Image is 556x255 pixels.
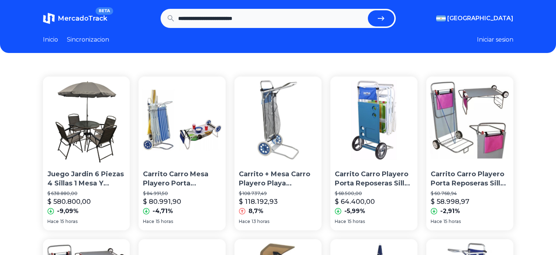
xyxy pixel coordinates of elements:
[153,207,173,216] p: -4,71%
[431,196,469,207] p: $ 58.998,97
[43,77,130,230] a: Juego Jardin 6 Piezas 4 Sillas 1 Mesa Y Sombrilla Juego Jardin 6 Piezas 4 Sillas 1 Mesa Y Sombril...
[43,35,58,44] a: Inicio
[330,77,417,164] img: Carrito Carro Playero Porta Reposeras Sillas Sombrilla Mesa!
[96,7,113,15] span: BETA
[344,207,365,216] p: -5,99%
[47,219,59,224] span: Hace
[447,14,513,23] span: [GEOGRAPHIC_DATA]
[239,191,317,196] p: $ 108.737,49
[43,13,55,24] img: MercadoTrack
[426,77,513,164] img: Carrito Carro Playero Porta Reposeras Sillas Sombrillas Mesa
[47,196,91,207] p: $ 580.800,00
[431,170,509,188] p: Carrito Carro Playero Porta Reposeras Sillas Sombrillas Mesa
[239,170,317,188] p: Carrito + Mesa Carro Playero Playa Reposera [GEOGRAPHIC_DATA] Sombrilla
[143,196,181,207] p: $ 80.991,90
[477,35,513,44] button: Iniciar sesion
[43,77,130,164] img: Juego Jardin 6 Piezas 4 Sillas 1 Mesa Y Sombrilla
[335,196,375,207] p: $ 64.400,00
[143,191,221,196] p: $ 84.991,50
[252,219,269,224] span: 13 horas
[348,219,365,224] span: 15 horas
[335,191,413,196] p: $ 68.500,00
[431,191,509,196] p: $ 60.768,94
[67,35,109,44] a: Sincronizacion
[139,77,226,230] a: Carrito Carro Mesa Playero Porta Reposeras Sillas SombrillaCarrito Carro Mesa Playero Porta Repos...
[436,15,446,21] img: Argentina
[248,207,263,216] p: 8,7%
[239,196,278,207] p: $ 118.192,93
[139,77,226,164] img: Carrito Carro Mesa Playero Porta Reposeras Sillas Sombrilla
[431,219,442,224] span: Hace
[143,219,154,224] span: Hace
[239,219,250,224] span: Hace
[444,219,461,224] span: 15 horas
[440,207,460,216] p: -2,91%
[234,77,322,164] img: Carrito + Mesa Carro Playero Playa Reposera Silla Sombrilla
[47,191,126,196] p: $ 638.880,00
[156,219,173,224] span: 15 horas
[234,77,322,230] a: Carrito + Mesa Carro Playero Playa Reposera Silla SombrillaCarrito + Mesa Carro Playero Playa Rep...
[43,13,107,24] a: MercadoTrackBETA
[436,14,513,23] button: [GEOGRAPHIC_DATA]
[335,219,346,224] span: Hace
[143,170,221,188] p: Carrito Carro Mesa Playero Porta Reposeras [GEOGRAPHIC_DATA] Sombrilla
[426,77,513,230] a: Carrito Carro Playero Porta Reposeras Sillas Sombrillas MesaCarrito Carro Playero Porta Reposeras...
[58,14,107,22] span: MercadoTrack
[47,170,126,188] p: Juego Jardin 6 Piezas 4 Sillas 1 Mesa Y Sombrilla
[335,170,413,188] p: Carrito Carro Playero Porta Reposeras Sillas Sombrilla Mesa!
[330,77,417,230] a: Carrito Carro Playero Porta Reposeras Sillas Sombrilla Mesa!Carrito Carro Playero Porta Reposeras...
[57,207,79,216] p: -9,09%
[60,219,78,224] span: 15 horas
